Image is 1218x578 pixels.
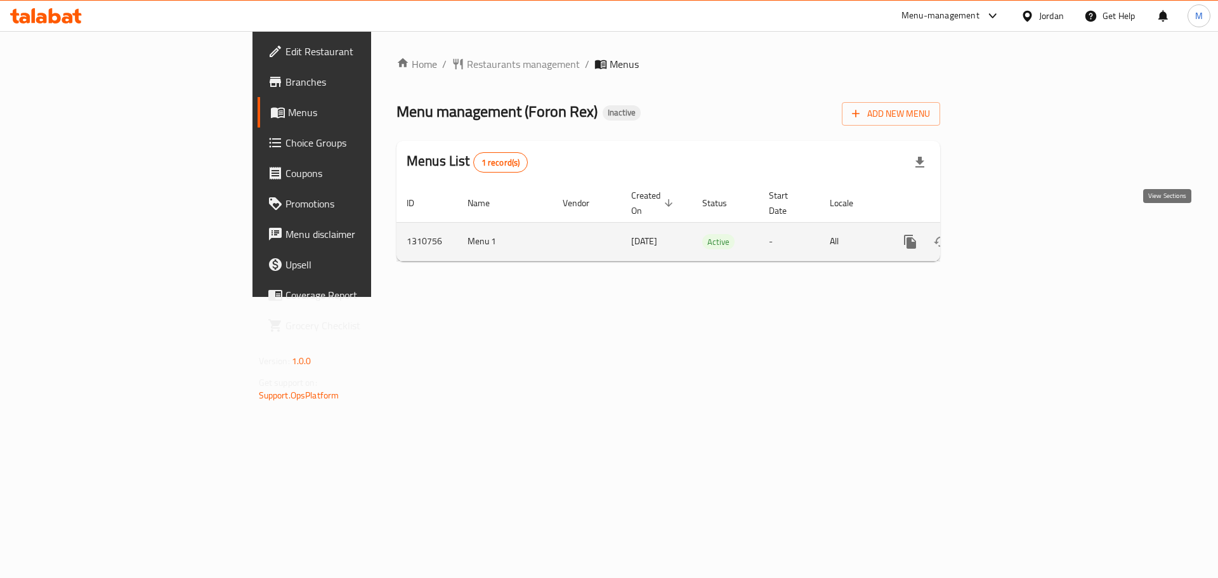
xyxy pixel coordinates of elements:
[467,56,580,72] span: Restaurants management
[258,219,456,249] a: Menu disclaimer
[702,235,735,249] span: Active
[901,8,979,23] div: Menu-management
[631,188,677,218] span: Created On
[852,106,930,122] span: Add New Menu
[285,135,446,150] span: Choice Groups
[285,74,446,89] span: Branches
[603,107,641,118] span: Inactive
[258,158,456,188] a: Coupons
[258,36,456,67] a: Edit Restaurant
[292,353,311,369] span: 1.0.0
[473,152,528,173] div: Total records count
[285,166,446,181] span: Coupons
[885,184,1027,223] th: Actions
[905,147,935,178] div: Export file
[285,318,446,333] span: Grocery Checklist
[285,227,446,242] span: Menu disclaimer
[457,222,553,261] td: Menu 1
[396,56,940,72] nav: breadcrumb
[285,287,446,303] span: Coverage Report
[285,257,446,272] span: Upsell
[258,67,456,97] a: Branches
[702,234,735,249] div: Active
[926,227,956,257] button: Change Status
[702,195,743,211] span: Status
[285,196,446,211] span: Promotions
[259,374,317,391] span: Get support on:
[769,188,804,218] span: Start Date
[407,152,528,173] h2: Menus List
[259,387,339,404] a: Support.OpsPlatform
[258,97,456,128] a: Menus
[258,280,456,310] a: Coverage Report
[759,222,820,261] td: -
[563,195,606,211] span: Vendor
[258,188,456,219] a: Promotions
[895,227,926,257] button: more
[820,222,885,261] td: All
[258,310,456,341] a: Grocery Checklist
[603,105,641,121] div: Inactive
[1195,9,1203,23] span: M
[842,102,940,126] button: Add New Menu
[396,184,1027,261] table: enhanced table
[1039,9,1064,23] div: Jordan
[830,195,870,211] span: Locale
[610,56,639,72] span: Menus
[452,56,580,72] a: Restaurants management
[631,233,657,249] span: [DATE]
[407,195,431,211] span: ID
[258,249,456,280] a: Upsell
[285,44,446,59] span: Edit Restaurant
[468,195,506,211] span: Name
[288,105,446,120] span: Menus
[474,157,528,169] span: 1 record(s)
[258,128,456,158] a: Choice Groups
[259,353,290,369] span: Version:
[585,56,589,72] li: /
[396,97,598,126] span: Menu management ( Foron Rex )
